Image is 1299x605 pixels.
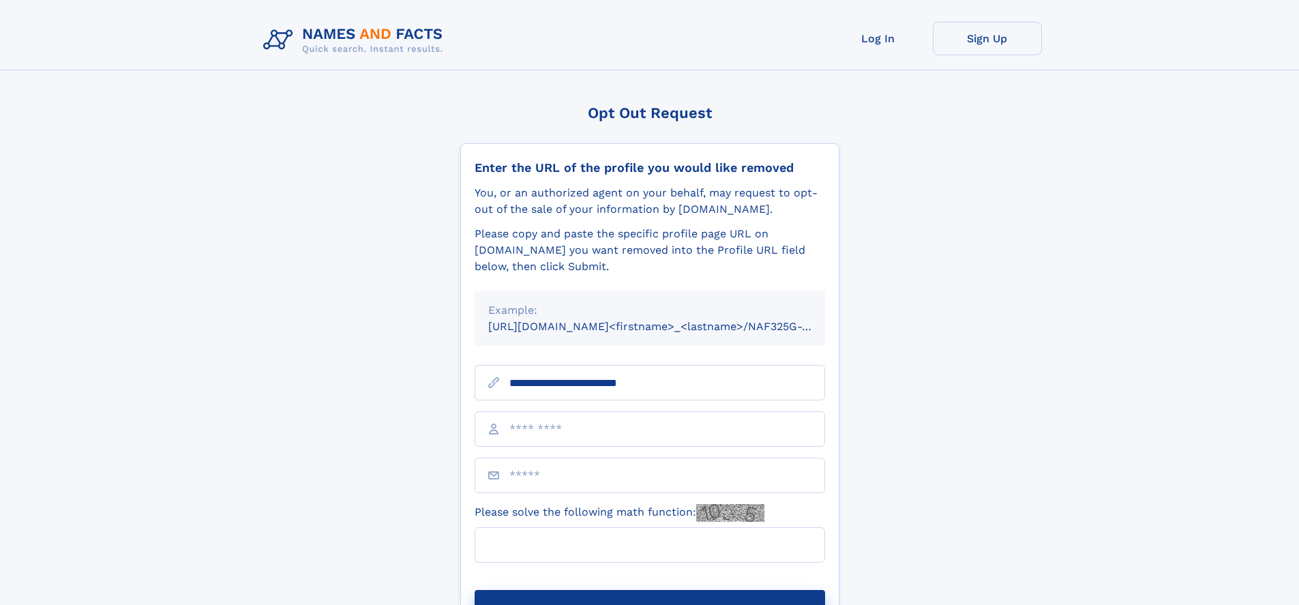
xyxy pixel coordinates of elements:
div: Opt Out Request [460,104,839,121]
label: Please solve the following math function: [475,504,764,522]
small: [URL][DOMAIN_NAME]<firstname>_<lastname>/NAF325G-xxxxxxxx [488,320,851,333]
a: Log In [824,22,933,55]
a: Sign Up [933,22,1042,55]
div: Enter the URL of the profile you would like removed [475,160,825,175]
div: Example: [488,302,811,319]
img: Logo Names and Facts [258,22,454,59]
div: Please copy and paste the specific profile page URL on [DOMAIN_NAME] you want removed into the Pr... [475,226,825,275]
div: You, or an authorized agent on your behalf, may request to opt-out of the sale of your informatio... [475,185,825,218]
